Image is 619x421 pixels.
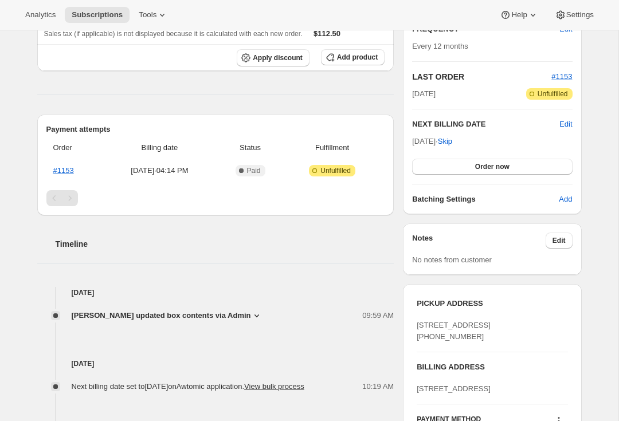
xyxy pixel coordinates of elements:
[46,190,385,206] nav: Pagination
[552,190,579,208] button: Add
[132,7,175,23] button: Tools
[237,49,309,66] button: Apply discount
[18,7,62,23] button: Analytics
[314,29,340,38] span: $112.50
[65,7,130,23] button: Subscriptions
[412,233,546,249] h3: Notes
[321,49,385,65] button: Add product
[46,124,385,135] h2: Payment attempts
[72,310,251,321] span: [PERSON_NAME] updated box contents via Admin
[362,381,394,392] span: 10:19 AM
[337,53,378,62] span: Add product
[559,119,572,130] button: Edit
[412,194,559,205] h6: Batching Settings
[362,310,394,321] span: 09:59 AM
[493,7,545,23] button: Help
[139,10,156,19] span: Tools
[412,42,468,50] span: Every 12 months
[417,298,567,309] h3: PICKUP ADDRESS
[412,255,492,264] span: No notes from customer
[551,72,572,81] a: #1153
[546,233,573,249] button: Edit
[253,53,303,62] span: Apply discount
[287,142,378,154] span: Fulfillment
[431,132,459,151] button: Skip
[417,321,491,341] span: [STREET_ADDRESS] [PHONE_NUMBER]
[412,119,559,130] h2: NEXT BILLING DATE
[46,135,102,160] th: Order
[551,71,572,82] button: #1153
[412,137,452,145] span: [DATE] ·
[247,166,261,175] span: Paid
[72,382,304,391] span: Next billing date set to [DATE] on Awtomic application .
[412,71,551,82] h2: LAST ORDER
[105,142,214,154] span: Billing date
[56,238,394,250] h2: Timeline
[72,10,123,19] span: Subscriptions
[37,358,394,369] h4: [DATE]
[53,166,74,175] a: #1153
[553,236,566,245] span: Edit
[221,142,280,154] span: Status
[105,165,214,176] span: [DATE] · 04:14 PM
[475,162,510,171] span: Order now
[25,10,56,19] span: Analytics
[412,88,436,100] span: [DATE]
[72,310,263,321] button: [PERSON_NAME] updated box contents via Admin
[244,382,304,391] button: View bulk process
[548,7,601,23] button: Settings
[320,166,351,175] span: Unfulfilled
[37,287,394,298] h4: [DATE]
[412,159,572,175] button: Order now
[511,10,527,19] span: Help
[417,361,567,373] h3: BILLING ADDRESS
[559,194,572,205] span: Add
[44,30,303,38] span: Sales tax (if applicable) is not displayed because it is calculated with each new order.
[566,10,594,19] span: Settings
[538,89,568,99] span: Unfulfilled
[417,384,491,393] span: [STREET_ADDRESS]
[438,136,452,147] span: Skip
